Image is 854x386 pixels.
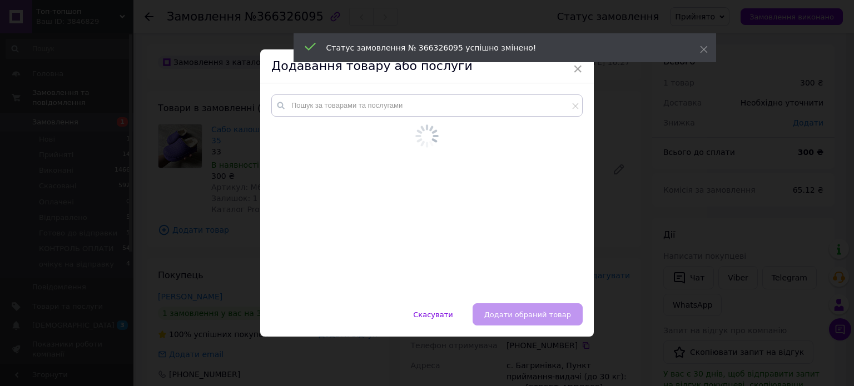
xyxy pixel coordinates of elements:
[326,42,672,53] div: Статус замовлення № 366326095 успішно змінено!
[401,303,464,325] button: Скасувати
[573,59,583,78] span: ×
[271,94,583,117] input: Пошук за товарами та послугами
[260,49,594,83] div: Додавання товару або послуги
[413,310,453,319] span: Скасувати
